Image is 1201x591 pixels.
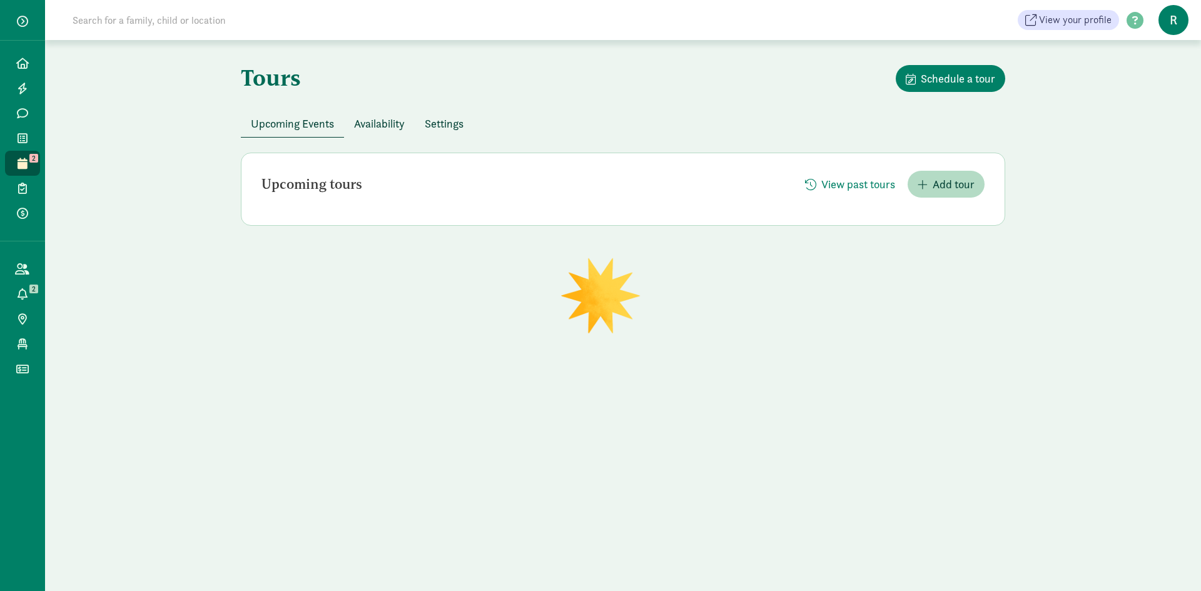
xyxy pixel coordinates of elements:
[5,151,40,176] a: 2
[1138,531,1201,591] iframe: Chat Widget
[241,110,344,137] button: Upcoming Events
[29,154,38,163] span: 2
[241,65,301,90] h1: Tours
[1039,13,1112,28] span: View your profile
[921,70,995,87] span: Schedule a tour
[425,115,464,132] span: Settings
[5,281,40,306] a: 2
[795,178,905,192] a: View past tours
[65,8,416,33] input: Search for a family, child or location
[415,110,474,137] button: Settings
[908,171,985,198] button: Add tour
[821,176,895,193] span: View past tours
[896,65,1005,92] button: Schedule a tour
[795,171,905,198] button: View past tours
[933,176,975,193] span: Add tour
[29,285,38,293] span: 2
[344,110,415,137] button: Availability
[354,115,405,132] span: Availability
[261,177,362,192] h2: Upcoming tours
[1158,5,1188,35] span: R
[1018,10,1119,30] a: View your profile
[251,115,334,132] span: Upcoming Events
